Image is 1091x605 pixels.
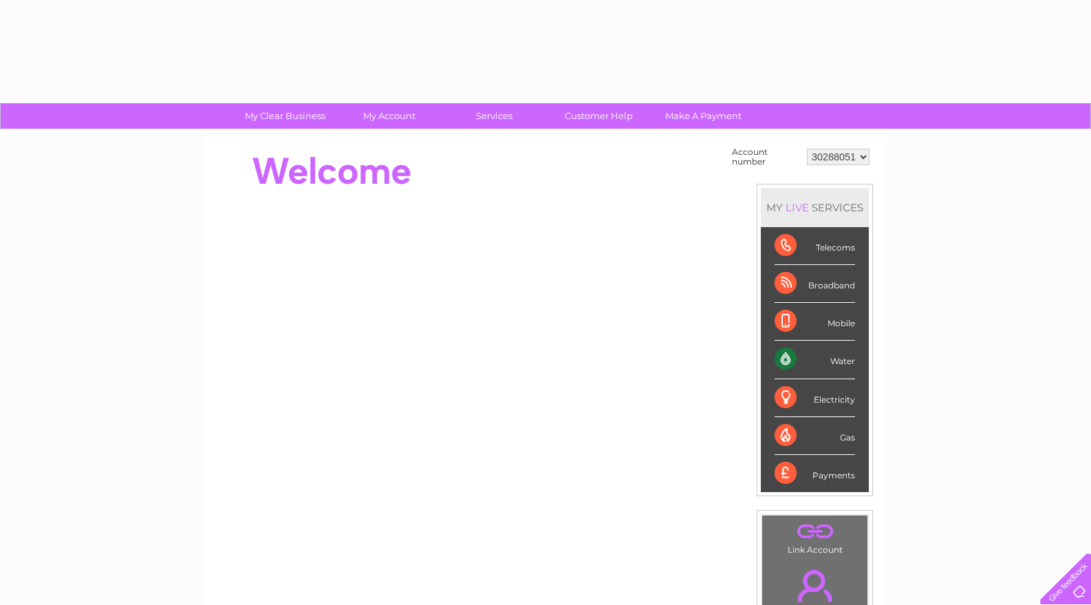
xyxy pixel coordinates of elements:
[542,103,656,129] a: Customer Help
[775,303,855,341] div: Mobile
[775,227,855,265] div: Telecoms
[333,103,446,129] a: My Account
[775,455,855,492] div: Payments
[761,188,869,227] div: MY SERVICES
[761,515,868,558] td: Link Account
[775,379,855,417] div: Electricity
[766,519,864,543] a: .
[783,201,812,214] div: LIVE
[438,103,551,129] a: Services
[647,103,760,129] a: Make A Payment
[775,265,855,303] div: Broadband
[728,144,803,170] td: Account number
[228,103,342,129] a: My Clear Business
[775,341,855,379] div: Water
[775,417,855,455] div: Gas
